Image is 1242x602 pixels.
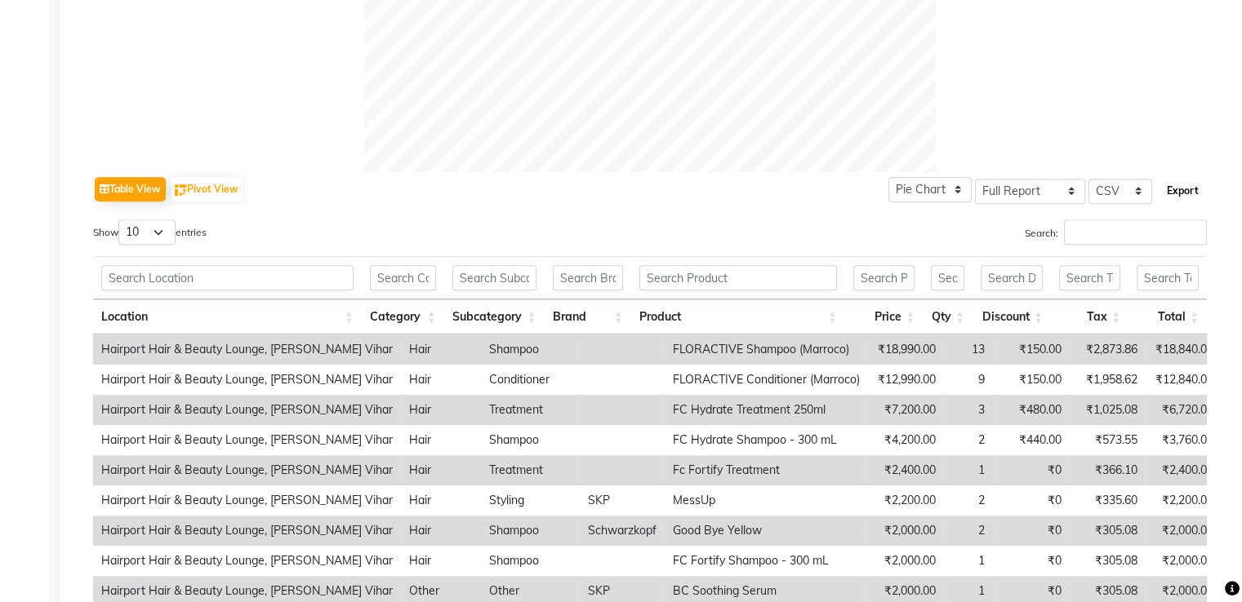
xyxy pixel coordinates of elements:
td: FLORACTIVE Conditioner (Marroco) [665,365,868,395]
input: Search Price [853,265,915,290]
img: pivot.png [175,184,187,197]
th: Location: activate to sort column ascending [93,299,362,334]
td: Schwarzkopf [580,516,665,546]
select: Showentries [118,219,176,245]
td: Hairport Hair & Beauty Lounge, [PERSON_NAME] Vihar [93,546,401,576]
td: Hair [401,365,481,395]
td: 2 [944,516,993,546]
td: Conditioner [481,365,580,395]
td: Fc Fortify Treatment [665,455,868,485]
td: ₹1,958.62 [1070,365,1146,395]
td: ₹0 [993,485,1070,516]
td: FC Fortify Shampoo - 300 mL [665,546,868,576]
input: Search Subcategory [452,265,536,290]
td: ₹150.00 [993,365,1070,395]
td: Treatment [481,395,580,425]
td: Hairport Hair & Beauty Lounge, [PERSON_NAME] Vihar [93,455,401,485]
button: Pivot View [171,177,243,201]
td: Shampoo [481,516,580,546]
td: 3 [944,395,993,425]
input: Search Discount [981,265,1043,290]
td: 2 [944,485,993,516]
td: ₹305.08 [1070,516,1146,546]
td: 13 [944,334,993,365]
td: ₹2,400.00 [1146,455,1222,485]
td: ₹2,200.00 [868,485,944,516]
input: Search Brand [553,265,623,290]
td: Treatment [481,455,580,485]
td: Styling [481,485,580,516]
td: Hairport Hair & Beauty Lounge, [PERSON_NAME] Vihar [93,395,401,425]
th: Discount: activate to sort column ascending [973,299,1051,334]
td: Hair [401,455,481,485]
td: SKP [580,485,665,516]
td: 1 [944,455,993,485]
td: ₹305.08 [1070,546,1146,576]
td: ₹2,873.86 [1070,334,1146,365]
input: Search Product [639,265,837,290]
th: Price: activate to sort column ascending [845,299,923,334]
td: Hairport Hair & Beauty Lounge, [PERSON_NAME] Vihar [93,334,401,365]
td: ₹0 [993,516,1070,546]
td: ₹12,840.00 [1146,365,1222,395]
td: Hairport Hair & Beauty Lounge, [PERSON_NAME] Vihar [93,516,401,546]
td: ₹440.00 [993,425,1070,455]
td: ₹480.00 [993,395,1070,425]
td: ₹2,400.00 [868,455,944,485]
input: Search Location [101,265,354,290]
td: ₹1,025.08 [1070,395,1146,425]
input: Search Qty [931,265,964,290]
td: Hair [401,425,481,455]
td: ₹366.10 [1070,455,1146,485]
td: ₹4,200.00 [868,425,944,455]
td: FC Hydrate Treatment 250ml [665,395,868,425]
label: Show entries [93,219,207,245]
td: Hair [401,334,481,365]
input: Search: [1064,219,1207,245]
button: Table View [95,177,166,201]
td: ₹0 [993,546,1070,576]
input: Search Total [1137,265,1199,290]
th: Tax: activate to sort column ascending [1051,299,1128,334]
th: Category: activate to sort column ascending [362,299,444,334]
td: ₹335.60 [1070,485,1146,516]
td: Hair [401,546,481,576]
th: Subcategory: activate to sort column ascending [444,299,545,334]
td: Hairport Hair & Beauty Lounge, [PERSON_NAME] Vihar [93,425,401,455]
td: Shampoo [481,334,580,365]
td: FC Hydrate Shampoo - 300 mL [665,425,868,455]
td: ₹573.55 [1070,425,1146,455]
td: ₹2,000.00 [1146,546,1222,576]
td: 2 [944,425,993,455]
td: 9 [944,365,993,395]
td: ₹18,990.00 [868,334,944,365]
td: ₹0 [993,455,1070,485]
td: 1 [944,546,993,576]
label: Search: [1025,219,1207,245]
td: Hairport Hair & Beauty Lounge, [PERSON_NAME] Vihar [93,485,401,516]
input: Search Category [370,265,436,290]
td: Shampoo [481,546,580,576]
button: Export [1160,177,1205,205]
td: ₹2,000.00 [868,546,944,576]
td: ₹150.00 [993,334,1070,365]
td: ₹18,840.00 [1146,334,1222,365]
td: Good Bye Yellow [665,516,868,546]
td: Hair [401,485,481,516]
td: ₹7,200.00 [868,395,944,425]
td: ₹3,760.00 [1146,425,1222,455]
th: Brand: activate to sort column ascending [545,299,631,334]
td: ₹2,000.00 [1146,516,1222,546]
td: ₹2,000.00 [868,516,944,546]
input: Search Tax [1059,265,1120,290]
td: Shampoo [481,425,580,455]
td: ₹12,990.00 [868,365,944,395]
td: Hair [401,395,481,425]
th: Qty: activate to sort column ascending [923,299,973,334]
td: FLORACTIVE Shampoo (Marroco) [665,334,868,365]
td: ₹6,720.00 [1146,395,1222,425]
td: MessUp [665,485,868,516]
td: Hair [401,516,481,546]
td: ₹2,200.00 [1146,485,1222,516]
th: Product: activate to sort column ascending [631,299,845,334]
